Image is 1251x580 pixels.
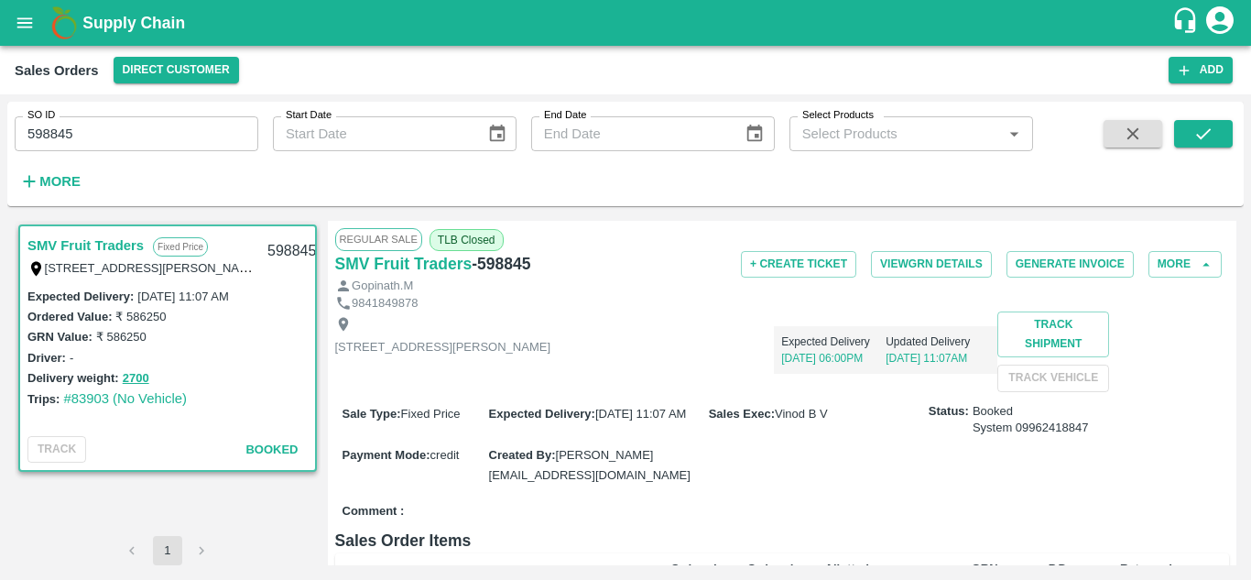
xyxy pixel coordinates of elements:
label: SO ID [27,108,55,123]
div: account of current user [1203,4,1236,42]
label: Expected Delivery : [489,407,595,421]
input: End Date [531,116,731,151]
label: [STREET_ADDRESS][PERSON_NAME] [45,260,261,275]
label: Comment : [343,503,405,520]
input: Start Date [273,116,473,151]
button: Add [1169,57,1233,83]
span: Vinod B V [775,407,828,421]
button: More [1148,251,1222,278]
label: [DATE] 11:07 AM [137,290,228,303]
nav: pagination navigation [115,536,220,565]
span: [DATE] 11:07 AM [595,407,686,421]
p: [DATE] 11:07AM [886,350,990,367]
p: 9841849878 [352,295,418,312]
button: Choose date [737,116,772,151]
button: page 1 [153,536,182,565]
label: End Date [544,108,586,123]
p: Updated Delivery [886,334,990,350]
button: Open [1002,122,1026,146]
label: Start Date [286,108,332,123]
button: + Create Ticket [741,251,856,278]
span: Booked [973,403,1089,437]
label: Status: [929,403,969,421]
strong: More [39,174,81,189]
p: [DATE] 06:00PM [781,350,886,367]
button: Track Shipment [997,312,1109,357]
input: Enter SO ID [15,116,258,151]
label: Ordered Value: [27,310,112,323]
b: Product [350,564,395,577]
span: credit [430,448,460,462]
label: Created By : [489,448,556,462]
h6: Sales Order Items [335,528,1230,553]
p: [STREET_ADDRESS][PERSON_NAME] [335,339,551,356]
img: logo [46,5,82,41]
p: Fixed Price [153,237,208,257]
button: Choose date [480,116,515,151]
p: Gopinath.M [352,278,413,295]
a: SMV Fruit Traders [335,251,473,277]
h6: - 598845 [472,251,530,277]
span: Regular Sale [335,228,422,250]
span: [PERSON_NAME][EMAIL_ADDRESS][DOMAIN_NAME] [489,448,691,482]
button: open drawer [4,2,46,44]
span: Fixed Price [401,407,461,421]
span: Booked [245,443,298,456]
input: Select Products [795,122,997,146]
div: Sales Orders [15,59,99,82]
label: Expected Delivery : [27,290,134,303]
button: Select DC [114,57,239,83]
div: 598845 [256,230,327,273]
div: customer-support [1171,6,1203,39]
label: Sales Exec : [709,407,775,421]
a: Supply Chain [82,10,1171,36]
div: System 09962418847 [973,420,1089,437]
label: Trips: [27,392,60,406]
label: Driver: [27,351,66,365]
a: SMV Fruit Traders [27,234,144,257]
button: Generate Invoice [1006,251,1134,278]
button: ViewGRN Details [871,251,992,278]
button: 2700 [123,368,149,389]
p: Expected Delivery [781,334,886,350]
label: - [70,351,73,365]
label: Select Products [802,108,874,123]
label: ₹ 586250 [96,330,147,344]
label: Delivery weight: [27,371,119,385]
a: #83903 (No Vehicle) [63,391,187,406]
label: ₹ 586250 [115,310,166,323]
label: Payment Mode : [343,448,430,462]
label: GRN Value: [27,330,92,344]
button: More [15,166,85,197]
b: Supply Chain [82,14,185,32]
span: TLB Closed [430,229,504,251]
label: Sale Type : [343,407,401,421]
